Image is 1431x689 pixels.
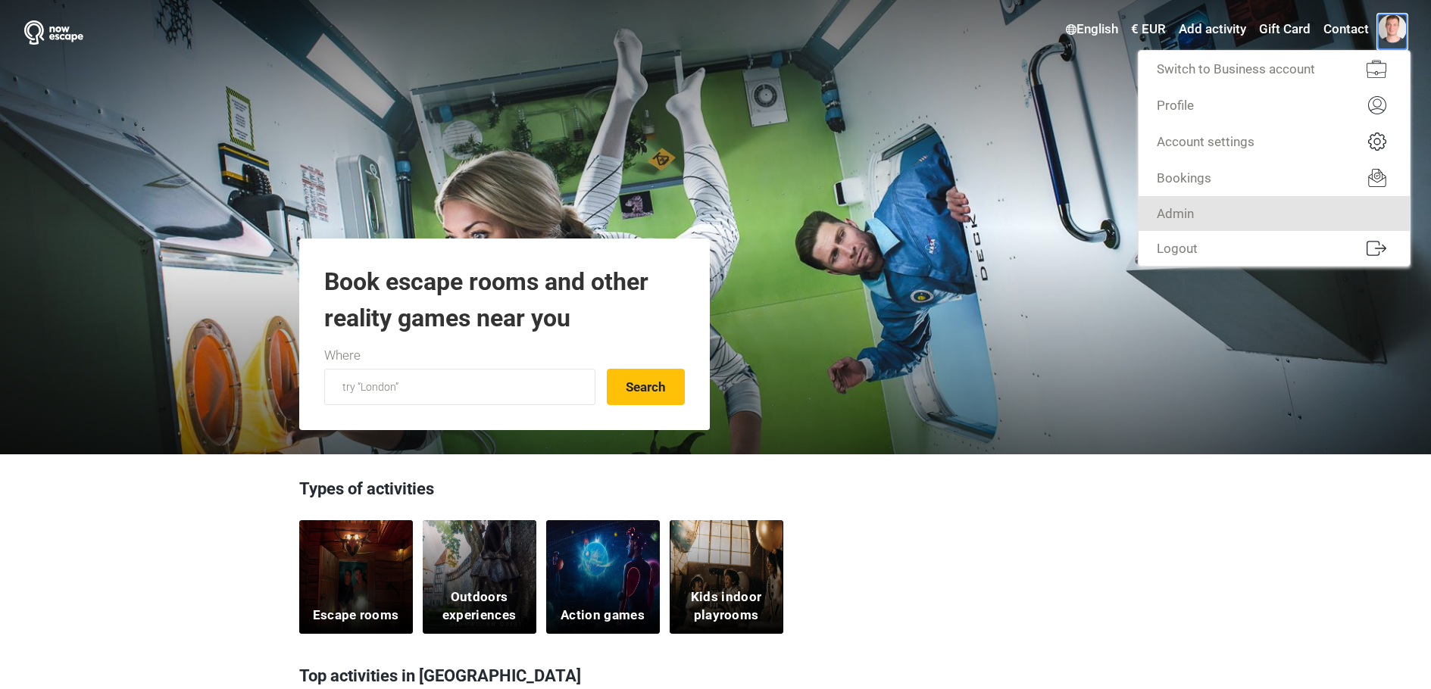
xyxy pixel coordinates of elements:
[1368,132,1386,151] img: Account settings
[1175,16,1250,43] a: Add activity
[607,369,685,405] button: Search
[299,520,413,634] a: Escape rooms
[432,588,526,625] h5: Outdoors experiences
[679,588,773,625] h5: Kids indoor playrooms
[324,369,595,405] input: try “London”
[1066,24,1076,35] img: English
[324,346,361,366] label: Where
[1139,196,1410,231] a: Admin
[24,20,83,45] img: Nowescape logo
[546,520,660,634] a: Action games
[313,606,399,625] h5: Escape rooms
[1139,51,1410,87] a: Switch to Business account
[1255,16,1314,43] a: Gift Card
[1320,16,1373,43] a: Contact
[1127,16,1170,43] a: € EUR
[670,520,783,634] a: Kids indoor playrooms
[1062,16,1122,43] a: English
[299,477,1133,509] h3: Types of activities
[1139,160,1410,196] a: Bookings
[1139,231,1410,266] a: Logout
[1139,123,1410,160] a: Account settings
[1139,87,1410,123] a: Profile
[324,263,685,336] h1: Book escape rooms and other reality games near you
[561,606,645,625] h5: Action games
[423,520,536,634] a: Outdoors experiences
